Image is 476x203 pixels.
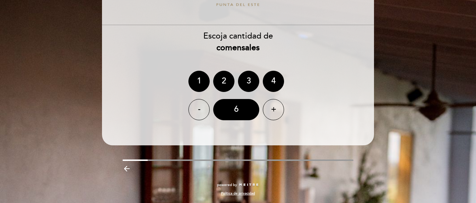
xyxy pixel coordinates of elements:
a: powered by [217,182,259,187]
i: arrow_backward [123,164,131,173]
div: 3 [238,71,259,92]
span: powered by [217,182,237,187]
div: Escoja cantidad de [102,30,374,54]
img: MEITRE [239,183,259,187]
div: 4 [263,71,284,92]
a: Política de privacidad [221,191,255,196]
b: comensales [216,43,260,53]
div: - [188,99,210,120]
div: 2 [213,71,234,92]
div: 1 [188,71,210,92]
div: + [263,99,284,120]
div: 6 [213,99,259,120]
